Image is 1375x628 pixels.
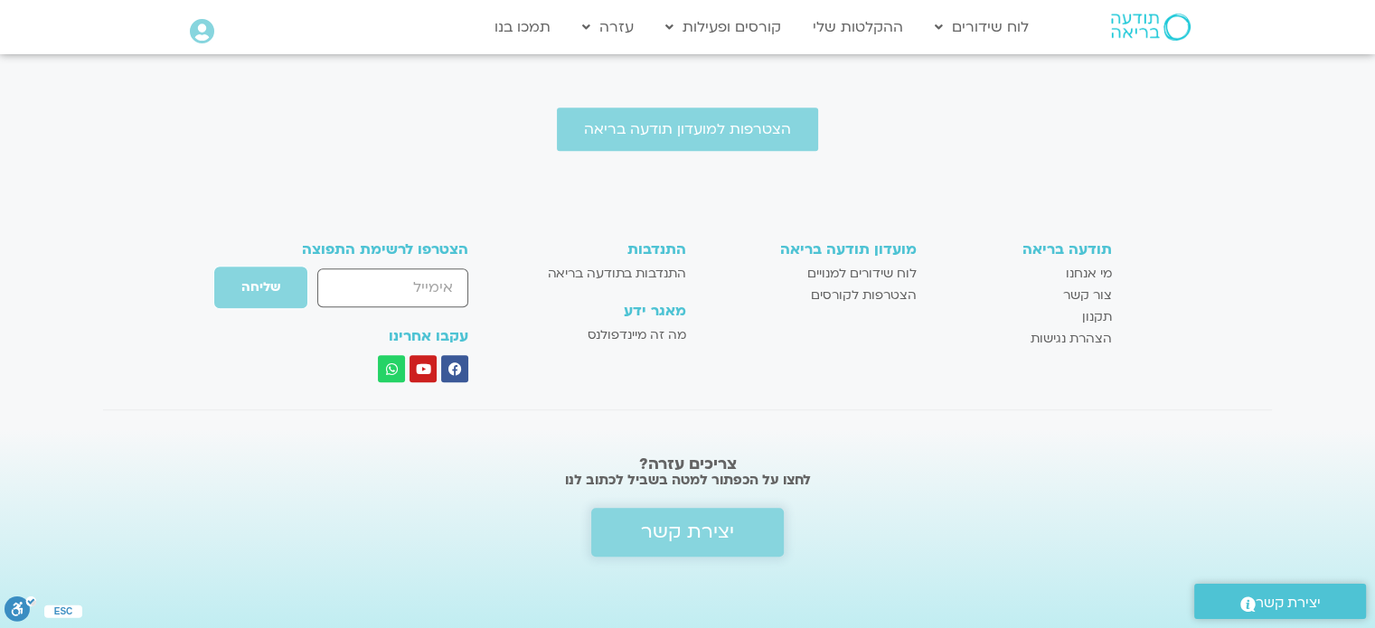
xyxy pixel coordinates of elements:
input: אימייל [317,268,468,307]
span: תקנון [1082,306,1112,328]
a: תמכו בנו [485,10,560,44]
a: התנדבות בתודעה בריאה [518,263,685,285]
h2: צריכים עזרה? [217,455,1158,473]
span: לוח שידורים למנויים [807,263,917,285]
a: הצטרפות לקורסים [704,285,917,306]
a: הצטרפות למועדון תודעה בריאה [557,108,818,151]
span: הצטרפות לקורסים [811,285,917,306]
span: יצירת קשר [1256,591,1321,615]
span: מי אנחנו [1066,263,1112,285]
h3: עקבו אחרינו [264,328,469,344]
a: קורסים ופעילות [656,10,790,44]
h3: התנדבות [518,241,685,258]
span: צור קשר [1063,285,1112,306]
h3: מאגר ידע [518,303,685,319]
span: הצהרת נגישות [1031,328,1112,350]
a: יצירת קשר [1194,584,1366,619]
span: שליחה [241,280,280,295]
a: תקנון [935,306,1112,328]
span: יצירת קשר [641,521,734,543]
a: יצירת קשר [591,508,784,557]
a: ההקלטות שלי [804,10,912,44]
a: מי אנחנו [935,263,1112,285]
span: הצטרפות למועדון תודעה בריאה [584,121,791,137]
a: לוח שידורים [926,10,1038,44]
a: עזרה [573,10,643,44]
span: התנדבות בתודעה בריאה [548,263,686,285]
a: מה זה מיינדפולנס [518,324,685,346]
button: שליחה [213,266,308,309]
a: צור קשר [935,285,1112,306]
img: תודעה בריאה [1111,14,1191,41]
h2: לחצו על הכפתור למטה בשביל לכתוב לנו [217,471,1158,489]
a: לוח שידורים למנויים [704,263,917,285]
h3: מועדון תודעה בריאה [704,241,917,258]
h3: הצטרפו לרשימת התפוצה [264,241,469,258]
a: הצהרת נגישות [935,328,1112,350]
h3: תודעה בריאה [935,241,1112,258]
form: טופס חדש [264,266,469,318]
span: מה זה מיינדפולנס [588,324,686,346]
